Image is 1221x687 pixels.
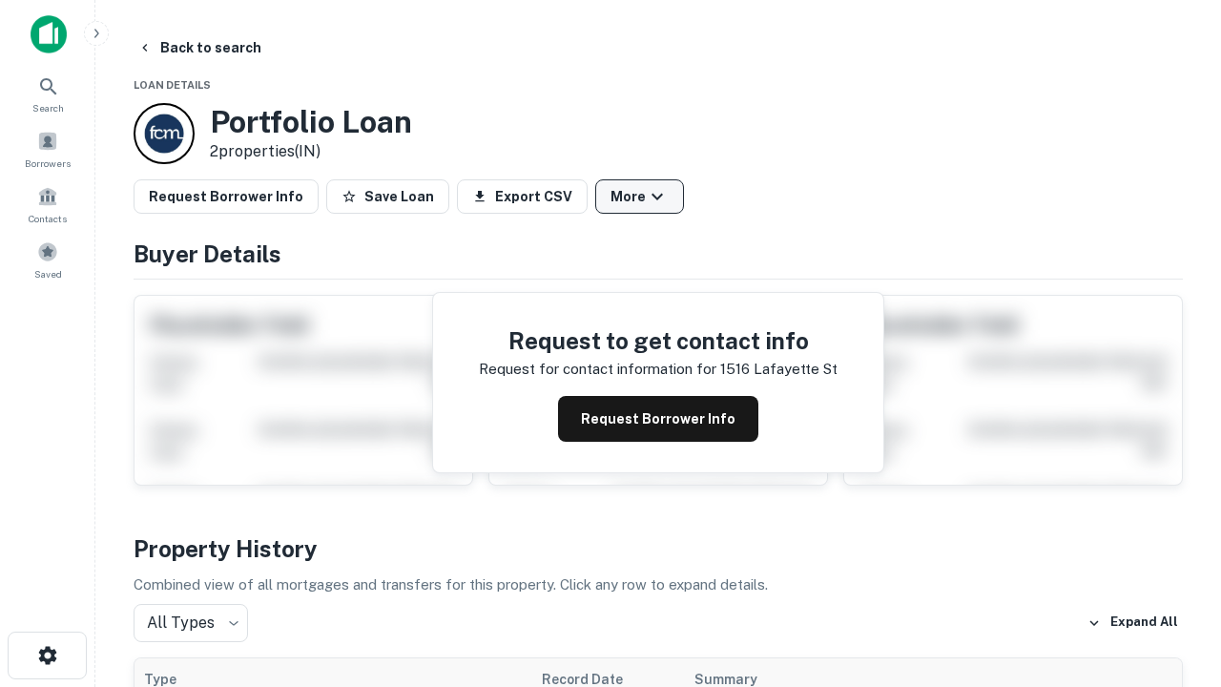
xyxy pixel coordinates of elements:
h4: Request to get contact info [479,323,838,358]
button: Export CSV [457,179,588,214]
button: Request Borrower Info [558,396,758,442]
a: Contacts [6,178,90,230]
img: capitalize-icon.png [31,15,67,53]
button: Back to search [130,31,269,65]
p: Combined view of all mortgages and transfers for this property. Click any row to expand details. [134,573,1183,596]
button: Save Loan [326,179,449,214]
button: Expand All [1083,609,1183,637]
p: Request for contact information for [479,358,716,381]
button: More [595,179,684,214]
button: Request Borrower Info [134,179,319,214]
a: Search [6,68,90,119]
span: Search [32,100,64,115]
span: Borrowers [25,156,71,171]
h4: Buyer Details [134,237,1183,271]
a: Saved [6,234,90,285]
div: All Types [134,604,248,642]
iframe: Chat Widget [1126,473,1221,565]
h3: Portfolio Loan [210,104,412,140]
span: Contacts [29,211,67,226]
p: 2 properties (IN) [210,140,412,163]
a: Borrowers [6,123,90,175]
h4: Property History [134,531,1183,566]
p: 1516 lafayette st [720,358,838,381]
span: Loan Details [134,79,211,91]
span: Saved [34,266,62,281]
